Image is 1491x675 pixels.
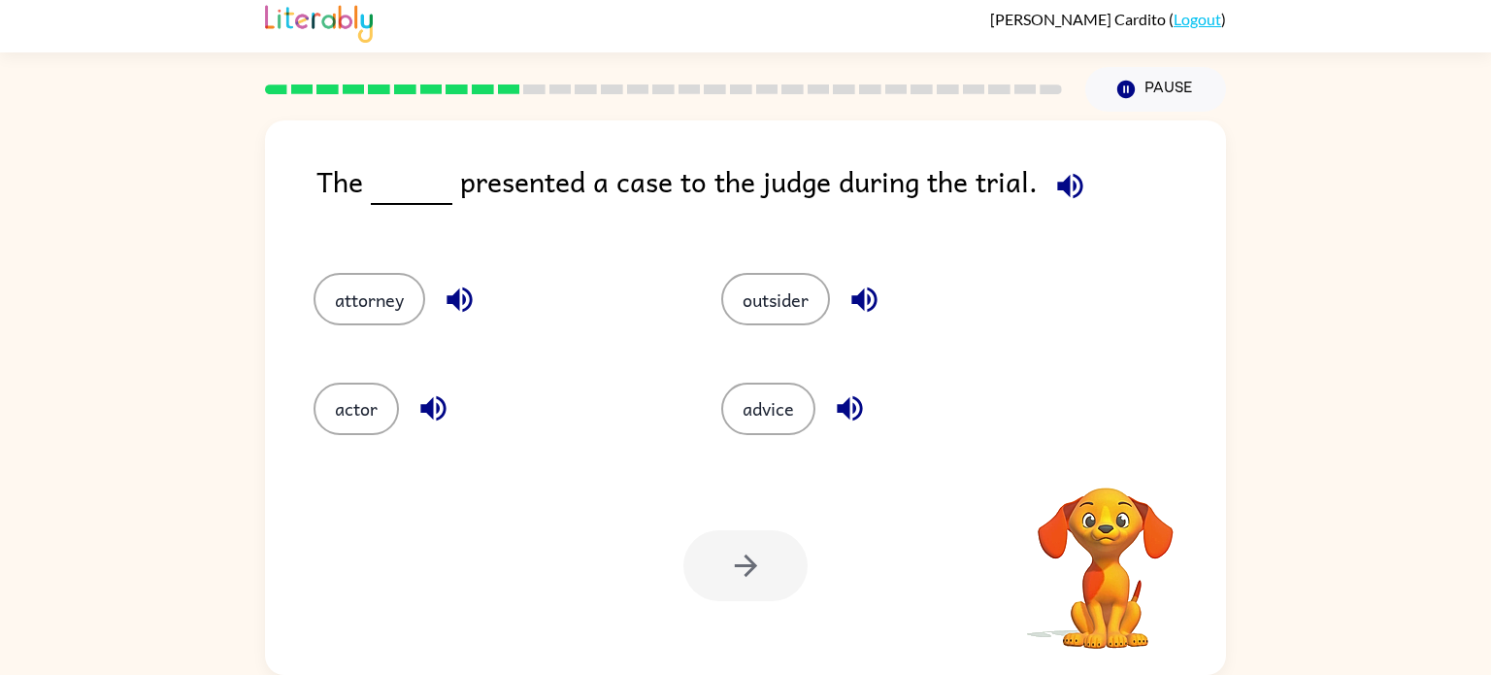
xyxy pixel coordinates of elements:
a: Logout [1174,10,1221,28]
button: advice [721,383,815,435]
span: [PERSON_NAME] Cardito [990,10,1169,28]
div: ( ) [990,10,1226,28]
button: actor [314,383,399,435]
button: Pause [1085,67,1226,112]
div: The presented a case to the judge during the trial. [316,159,1226,234]
video: Your browser must support playing .mp4 files to use Literably. Please try using another browser. [1009,457,1203,652]
button: attorney [314,273,425,325]
button: outsider [721,273,830,325]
